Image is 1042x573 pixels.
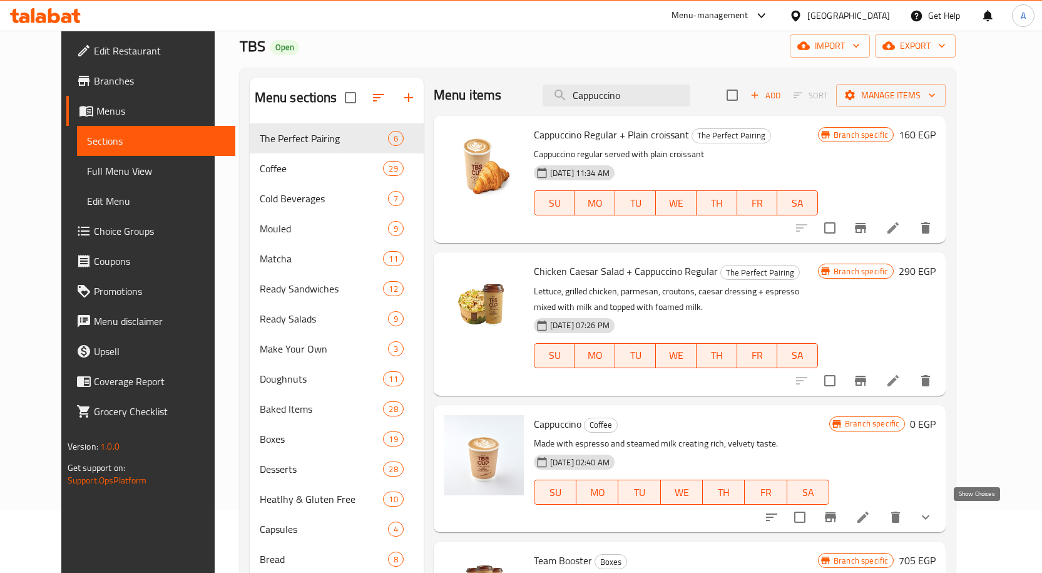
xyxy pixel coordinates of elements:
[250,454,424,484] div: Desserts28
[899,262,936,280] h6: 290 EGP
[94,314,225,329] span: Menu disclaimer
[96,103,225,118] span: Menus
[389,554,403,565] span: 8
[881,502,911,532] button: delete
[260,221,388,236] span: Mouled
[260,462,384,477] div: Desserts
[656,190,697,215] button: WE
[260,251,384,266] span: Matcha
[388,552,404,567] div: items
[661,194,692,212] span: WE
[534,125,689,144] span: Cappuccino Regular + Plain croissant
[260,281,384,296] span: Ready Sandwiches
[94,344,225,359] span: Upsell
[615,343,656,368] button: TU
[817,215,843,241] span: Select to update
[757,502,787,532] button: sort-choices
[384,253,402,265] span: 11
[661,346,692,364] span: WE
[66,36,235,66] a: Edit Restaurant
[270,40,299,55] div: Open
[250,153,424,183] div: Coffee29
[260,431,384,447] span: Boxes
[534,284,818,315] p: Lettuce, grilled chicken, parmesan, croutons, caesar dressing + espresso mixed with milk and topp...
[886,220,901,235] a: Edit menu item
[840,418,904,430] span: Branch specific
[702,194,732,212] span: TH
[389,313,403,325] span: 9
[384,373,402,385] span: 11
[68,460,125,476] span: Get support on:
[250,214,424,244] div: Mouled9
[1021,9,1026,23] span: A
[389,524,403,535] span: 4
[615,190,656,215] button: TU
[260,341,388,356] span: Make Your Own
[94,254,225,269] span: Coupons
[580,194,610,212] span: MO
[885,38,946,54] span: export
[260,401,384,416] div: Baked Items
[444,262,524,343] img: Chicken Caesar Salad + Cappuccino Regular
[260,552,388,567] div: Bread
[737,343,778,368] button: FR
[260,131,388,146] span: The Perfect Pairing
[87,163,225,178] span: Full Menu View
[260,522,388,537] span: Capsules
[66,276,235,306] a: Promotions
[534,436,829,452] p: Made with espresso and steamed milk creating rich, velvety taste.
[886,373,901,388] a: Edit menu item
[742,194,773,212] span: FR
[250,183,424,214] div: Cold Beverages7
[742,346,773,364] span: FR
[388,311,404,326] div: items
[899,126,936,143] h6: 160 EGP
[899,552,936,569] h6: 705 EGP
[383,462,403,477] div: items
[94,224,225,239] span: Choice Groups
[260,492,384,507] span: Heatlhy & Gluten Free
[383,371,403,386] div: items
[545,457,615,468] span: [DATE] 02:40 AM
[383,401,403,416] div: items
[737,190,778,215] button: FR
[94,404,225,419] span: Grocery Checklist
[250,484,424,514] div: Heatlhy & Gluten Free10
[434,86,502,105] h2: Menu items
[829,129,893,141] span: Branch specific
[240,32,265,60] span: TBS
[66,366,235,396] a: Coverage Report
[100,438,120,455] span: 1.0.0
[94,43,225,58] span: Edit Restaurant
[534,480,576,505] button: SU
[534,343,575,368] button: SU
[384,433,402,445] span: 19
[383,431,403,447] div: items
[620,346,651,364] span: TU
[777,190,818,215] button: SA
[87,133,225,148] span: Sections
[575,343,615,368] button: MO
[66,246,235,276] a: Coupons
[815,502,845,532] button: Branch-specific-item
[384,403,402,415] span: 28
[388,522,404,537] div: items
[910,415,936,433] h6: 0 EGP
[389,223,403,235] span: 9
[595,555,626,569] span: Boxes
[777,343,818,368] button: SA
[394,83,424,113] button: Add section
[77,186,235,216] a: Edit Menu
[383,492,403,507] div: items
[845,213,876,243] button: Branch-specific-item
[721,266,799,280] span: The Perfect Pairing
[534,190,575,215] button: SU
[748,88,782,103] span: Add
[620,194,651,212] span: TU
[745,86,785,105] button: Add
[703,480,745,505] button: TH
[708,483,740,502] span: TH
[539,483,571,502] span: SU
